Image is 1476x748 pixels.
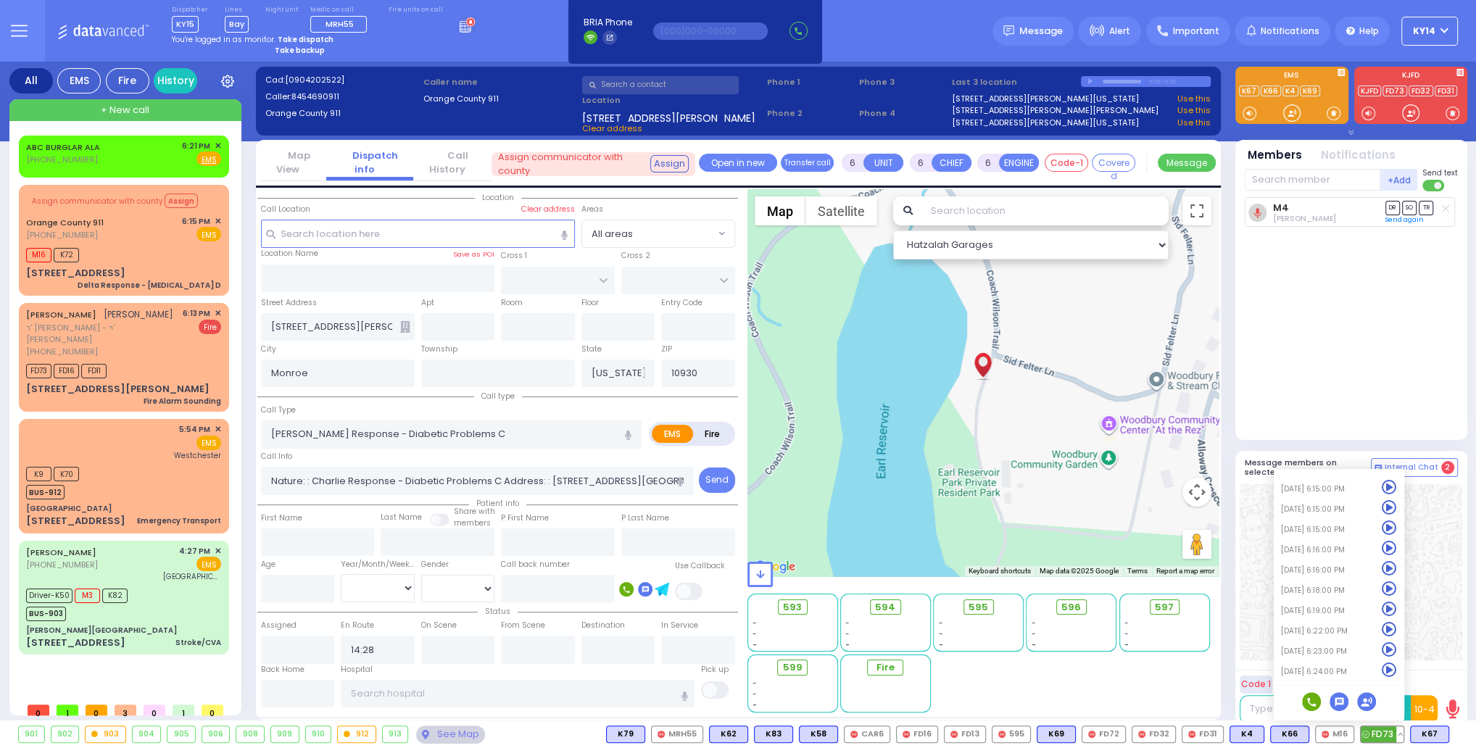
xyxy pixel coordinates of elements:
span: K72 [54,248,79,262]
label: Cad: [265,74,419,86]
span: - [752,639,757,650]
span: - [939,628,943,639]
button: Drag Pegman onto the map to open Street View [1182,530,1211,559]
div: FD72 [1082,726,1126,743]
strong: Take backup [275,45,325,56]
span: [PHONE_NUMBER] [26,229,98,241]
span: Assign communicator with county [32,196,163,207]
span: M16 [26,248,51,262]
label: Cross 2 [621,250,650,262]
span: Clear address [582,122,642,134]
span: Bay [225,16,249,33]
div: [DATE] 6:19:00 PM [1281,605,1345,616]
a: M4 [1273,202,1289,213]
a: FD73 [1382,86,1407,96]
div: 908 [236,726,264,742]
span: MRH55 [326,18,354,30]
a: ABC BURGLAR ALA [26,141,100,153]
input: (000)000-00000 [653,22,768,40]
button: Show satellite imagery [805,196,877,225]
div: [DATE] 6:18:00 PM [1281,585,1345,596]
img: comment-alt.png [1375,465,1382,472]
span: [PERSON_NAME] [104,308,173,320]
div: Year/Month/Week/Day [341,559,415,570]
button: Assign [650,155,689,173]
div: [PERSON_NAME][GEOGRAPHIC_DATA] [26,625,177,636]
button: Code 1 [1240,676,1272,694]
div: K58 [799,726,838,743]
a: Call History [429,149,476,177]
span: 0 [202,705,223,715]
span: SO [1402,201,1417,215]
span: - [752,628,757,639]
div: CAR6 [844,726,890,743]
span: Status [478,606,518,617]
label: Clear address [521,204,575,215]
button: ENGINE [999,154,1039,172]
label: Lines [225,6,249,14]
span: + New call [101,103,149,117]
label: In Service [661,620,698,631]
a: [STREET_ADDRESS][PERSON_NAME][US_STATE] [952,117,1139,129]
span: - [752,699,757,710]
label: EMS [1235,72,1348,82]
div: 595 [992,726,1031,743]
div: BLS [709,726,748,743]
span: 0 [144,705,165,715]
label: Location [582,94,762,107]
label: Caller name [423,76,577,88]
div: Fire Alarm Sounding [144,396,221,407]
label: State [581,344,602,355]
div: 912 [338,726,376,742]
label: Room [501,297,523,309]
span: EMS [196,436,221,450]
label: Call Location [261,204,310,215]
div: Delta Response - [MEDICAL_DATA] D [78,280,221,291]
div: K66 [1270,726,1309,743]
label: Gender [421,559,449,570]
div: FD16 [896,726,938,743]
label: City [261,344,276,355]
img: red-radio-icon.svg [1188,731,1195,738]
div: 909 [271,726,299,742]
span: KY14 [1413,25,1435,38]
span: 5:54 PM [179,424,210,435]
span: [0904202522] [285,74,344,86]
span: FD16 [54,364,79,378]
label: Entry Code [661,297,702,309]
span: Avrohom Yitzchok Flohr [1273,213,1336,224]
span: Patient info [469,498,526,509]
div: 913 [383,726,408,742]
span: Call type [474,391,522,402]
label: Last 3 location [952,76,1082,88]
div: FD32 [1132,726,1176,743]
div: [DATE] 6:24:00 PM [1281,666,1347,677]
div: 905 [167,726,195,742]
div: [DATE] 6:15:00 PM [1281,483,1345,494]
label: Cross 1 [501,250,527,262]
label: Turn off text [1422,178,1446,193]
button: Toggle fullscreen view [1182,196,1211,225]
label: First Name [261,512,302,524]
span: 595 [969,600,988,615]
div: [GEOGRAPHIC_DATA] [26,503,112,514]
span: All areas [581,220,735,247]
span: 597 [1155,600,1174,615]
span: 0 [86,705,107,715]
a: K4 [1282,86,1298,96]
label: Orange County 911 [423,93,577,105]
span: 599 [783,660,803,675]
a: [STREET_ADDRESS][PERSON_NAME][PERSON_NAME] [952,104,1158,117]
div: 901 [19,726,44,742]
label: Save as POI [453,249,494,259]
button: +Add [1380,169,1418,191]
span: BRIA Phone [584,16,632,29]
label: On Scene [421,620,457,631]
label: Orange County 911 [265,107,419,120]
a: Open in new page [699,154,777,172]
label: Call back number [501,559,570,570]
div: 910 [306,726,331,742]
span: [PHONE_NUMBER] [26,346,98,357]
div: [STREET_ADDRESS] [26,514,125,528]
div: See map [416,726,484,744]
